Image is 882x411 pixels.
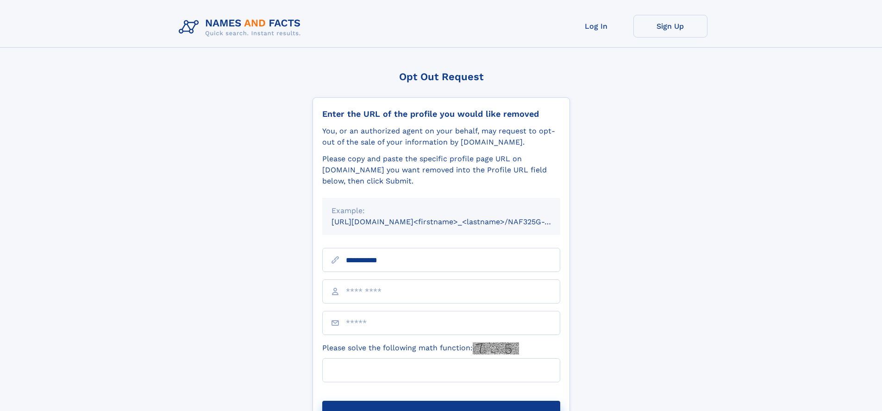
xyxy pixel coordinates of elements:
small: [URL][DOMAIN_NAME]<firstname>_<lastname>/NAF325G-xxxxxxxx [332,217,578,226]
label: Please solve the following math function: [322,342,519,354]
div: You, or an authorized agent on your behalf, may request to opt-out of the sale of your informatio... [322,126,560,148]
a: Log In [559,15,633,38]
div: Enter the URL of the profile you would like removed [322,109,560,119]
a: Sign Up [633,15,707,38]
div: Please copy and paste the specific profile page URL on [DOMAIN_NAME] you want removed into the Pr... [322,153,560,187]
div: Opt Out Request [313,71,570,82]
img: Logo Names and Facts [175,15,308,40]
div: Example: [332,205,551,216]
